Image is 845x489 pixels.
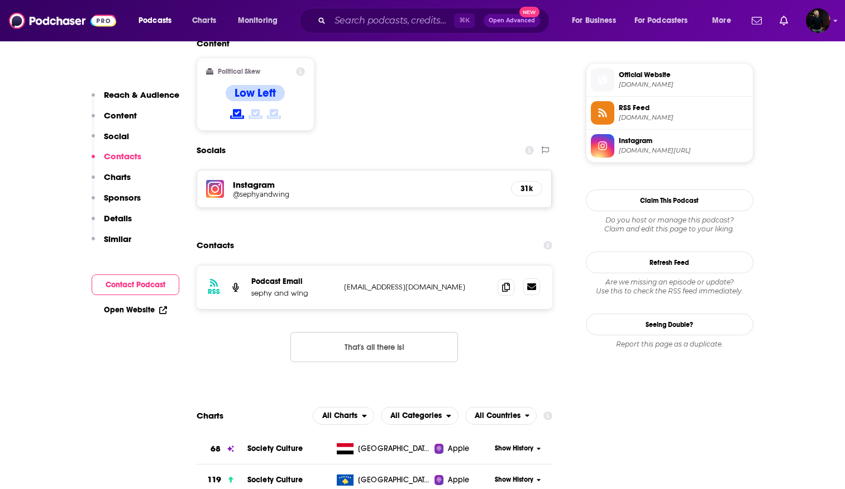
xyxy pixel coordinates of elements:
[238,13,278,29] span: Monitoring
[491,475,545,485] button: Show History
[586,216,753,234] div: Claim and edit this page to your liking.
[247,444,303,453] a: Society Culture
[806,8,830,33] img: User Profile
[233,190,412,198] h5: @sephyandwing
[197,410,223,421] h2: Charts
[332,443,435,454] a: [GEOGRAPHIC_DATA]
[358,443,431,454] span: Yemen
[564,12,630,30] button: open menu
[322,412,357,420] span: All Charts
[218,68,260,75] h2: Political Skew
[290,332,458,362] button: Nothing here.
[104,213,132,224] p: Details
[712,13,731,29] span: More
[332,474,435,486] a: [GEOGRAPHIC_DATA]
[207,473,221,486] h3: 119
[104,131,129,141] p: Social
[344,282,489,292] p: [EMAIL_ADDRESS][DOMAIN_NAME]
[390,412,442,420] span: All Categories
[454,13,475,28] span: ⌘ K
[92,213,132,234] button: Details
[139,13,171,29] span: Podcasts
[206,180,224,198] img: iconImage
[92,192,141,213] button: Sponsors
[92,89,179,110] button: Reach & Audience
[9,10,116,31] img: Podchaser - Follow, Share and Rate Podcasts
[92,234,131,254] button: Similar
[104,89,179,100] p: Reach & Audience
[230,12,292,30] button: open menu
[619,80,748,89] span: instagram.com
[104,151,141,162] p: Contacts
[104,192,141,203] p: Sponsors
[104,305,167,315] a: Open Website
[591,101,748,125] a: RSS Feed[DOMAIN_NAME]
[185,12,223,30] a: Charts
[197,235,234,256] h2: Contacts
[747,11,766,30] a: Show notifications dropdown
[491,444,545,453] button: Show History
[448,474,469,486] span: Apple
[251,288,335,298] p: sephy and wing
[775,11,793,30] a: Show notifications dropdown
[806,8,830,33] button: Show profile menu
[235,86,276,100] h4: Low Left
[619,70,748,80] span: Official Website
[435,474,491,486] a: Apple
[586,278,753,296] div: Are we missing an episode or update? Use this to check the RSS feed immediately.
[519,7,540,17] span: New
[197,434,247,464] a: 68
[313,407,374,425] button: open menu
[208,287,220,296] h3: RSS
[634,13,688,29] span: For Podcasters
[197,140,226,161] h2: Socials
[586,189,753,211] button: Claim This Podcast
[475,412,521,420] span: All Countries
[465,407,537,425] button: open menu
[521,184,533,193] h5: 31k
[495,444,533,453] span: Show History
[572,13,616,29] span: For Business
[192,13,216,29] span: Charts
[104,110,137,121] p: Content
[619,136,748,146] span: Instagram
[586,314,753,335] a: Seeing Double?
[381,407,459,425] button: open menu
[92,151,141,172] button: Contacts
[586,251,753,273] button: Refresh Feed
[92,110,137,131] button: Content
[330,12,454,30] input: Search podcasts, credits, & more...
[704,12,745,30] button: open menu
[484,14,540,27] button: Open AdvancedNew
[131,12,186,30] button: open menu
[435,443,491,454] a: Apple
[465,407,537,425] h2: Countries
[233,179,503,190] h5: Instagram
[92,131,129,151] button: Social
[197,38,544,49] h2: Content
[619,113,748,122] span: anchor.fm
[211,443,221,455] h3: 68
[251,277,335,286] p: Podcast Email
[310,8,560,34] div: Search podcasts, credits, & more...
[627,12,704,30] button: open menu
[619,103,748,113] span: RSS Feed
[448,443,469,454] span: Apple
[381,407,459,425] h2: Categories
[591,134,748,158] a: Instagram[DOMAIN_NAME][URL]
[586,216,753,225] span: Do you host or manage this podcast?
[806,8,830,33] span: Logged in as davidajsavage
[313,407,374,425] h2: Platforms
[489,18,535,23] span: Open Advanced
[358,474,431,486] span: Kosovo
[586,340,753,349] div: Report this page as a duplicate.
[104,234,131,244] p: Similar
[495,475,533,485] span: Show History
[247,475,303,485] a: Society Culture
[233,190,503,198] a: @sephyandwing
[591,68,748,92] a: Official Website[DOMAIN_NAME]
[92,172,131,192] button: Charts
